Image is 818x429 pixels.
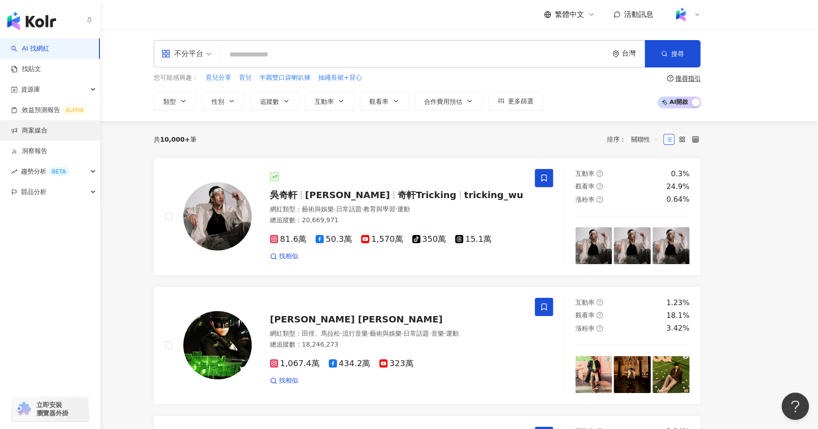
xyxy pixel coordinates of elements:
[7,12,56,30] img: logo
[270,340,524,349] div: 總追蹤數 ： 18,246,273
[666,323,689,333] div: 3.42%
[154,136,197,143] div: 共 筆
[622,50,645,57] div: 台灣
[11,126,47,135] a: 商案媒合
[455,235,492,244] span: 15.1萬
[318,73,362,82] span: 抽繩長裙+背心
[672,6,689,23] img: Kolr%20app%20icon%20%281%29.png
[163,98,176,105] span: 類型
[238,73,252,83] button: 育兒
[270,376,298,385] a: 找相似
[202,92,245,110] button: 性別
[414,92,483,110] button: 合作費用預估
[48,167,69,176] div: BETA
[404,330,429,337] span: 日常話題
[11,147,47,156] a: 洞察報告
[318,73,362,83] button: 抽繩長裙+背心
[675,75,701,82] div: 搜尋指引
[161,46,203,61] div: 不分平台
[412,235,446,244] span: 350萬
[154,286,701,404] a: KOL Avatar[PERSON_NAME] [PERSON_NAME]網紅類型：田徑、馬拉松·流行音樂·藝術與娛樂·日常話題·音樂·運動總追蹤數：18,246,2731,067.4萬434....
[508,97,533,105] span: 更多篩選
[370,330,402,337] span: 藝術與娛樂
[667,75,673,82] span: question-circle
[624,10,653,19] span: 活動訊息
[11,169,17,175] span: rise
[652,227,689,264] img: post-image
[270,205,524,214] div: 網紅類型 ：
[250,92,300,110] button: 追蹤數
[369,98,388,105] span: 觀看率
[305,189,390,200] span: [PERSON_NAME]
[205,73,232,83] button: 育兒分享
[21,161,69,182] span: 趨勢分析
[596,299,603,306] span: question-circle
[334,205,336,213] span: ·
[631,132,658,147] span: 關聯性
[614,227,651,264] img: post-image
[239,73,252,82] span: 育兒
[555,10,584,20] span: 繁體中文
[360,92,409,110] button: 觀看率
[21,79,40,100] span: 資源庫
[12,397,88,421] a: chrome extension立即安裝 瀏覽器外掛
[402,330,404,337] span: ·
[361,235,403,244] span: 1,570萬
[154,73,198,82] span: 您可能感興趣：
[666,194,689,204] div: 0.64%
[259,73,311,82] span: 半圓雙口袋喇叭褲
[596,325,603,332] span: question-circle
[397,205,410,213] span: 運動
[279,376,298,385] span: 找相似
[11,65,41,74] a: 找貼文
[36,401,68,417] span: 立即安裝 瀏覽器外掛
[575,183,595,190] span: 觀看率
[596,170,603,177] span: question-circle
[575,227,612,264] img: post-image
[183,182,252,250] img: KOL Avatar
[431,330,444,337] span: 音樂
[666,182,689,192] div: 24.9%
[575,196,595,203] span: 漲粉率
[206,73,231,82] span: 育兒分享
[368,330,369,337] span: ·
[575,170,595,177] span: 互動率
[15,402,32,416] img: chrome extension
[340,330,342,337] span: ·
[270,314,443,325] span: [PERSON_NAME] [PERSON_NAME]
[183,311,252,379] img: KOL Avatar
[329,359,371,368] span: 434.2萬
[671,50,684,57] span: 搜尋
[270,216,524,225] div: 總追蹤數 ： 20,669,971
[363,205,395,213] span: 教育與學習
[596,312,603,318] span: question-circle
[342,330,368,337] span: 流行音樂
[361,205,363,213] span: ·
[444,330,446,337] span: ·
[260,98,279,105] span: 追蹤數
[607,132,663,147] div: 排序：
[782,393,809,420] iframe: Help Scout Beacon - Open
[154,92,197,110] button: 類型
[596,196,603,203] span: question-circle
[645,40,700,67] button: 搜尋
[154,158,701,276] a: KOL Avatar吳奇軒[PERSON_NAME]奇軒Trickingtricking_wu網紅類型：藝術與娛樂·日常話題·教育與學習·運動總追蹤數：20,669,97181.6萬50.3萬1...
[302,330,340,337] span: 田徑、馬拉松
[575,356,612,393] img: post-image
[302,205,334,213] span: 藝術與娛樂
[270,252,298,261] a: 找相似
[161,49,171,58] span: appstore
[446,330,459,337] span: 運動
[652,356,689,393] img: post-image
[575,299,595,306] span: 互動率
[212,98,224,105] span: 性別
[270,189,297,200] span: 吳奇軒
[11,44,49,53] a: searchAI 找網紅
[398,189,456,200] span: 奇軒Tricking
[11,106,87,115] a: 效益預測報告ALPHA
[424,98,462,105] span: 合作費用預估
[429,330,431,337] span: ·
[666,311,689,321] div: 18.1%
[671,169,689,179] div: 0.3%
[259,73,311,83] button: 半圓雙口袋喇叭褲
